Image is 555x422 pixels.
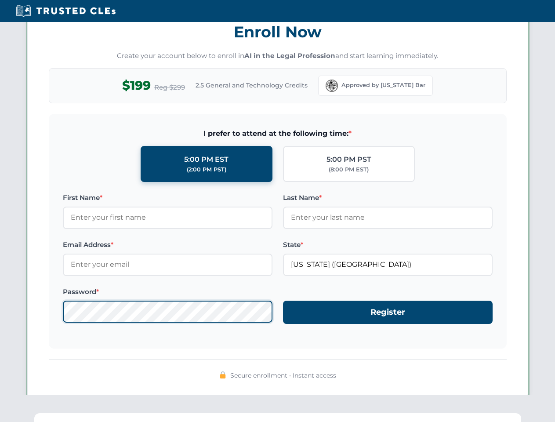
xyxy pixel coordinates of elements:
[63,193,272,203] label: First Name
[283,193,493,203] label: Last Name
[122,76,151,95] span: $199
[329,165,369,174] div: (8:00 PM EST)
[49,18,507,46] h3: Enroll Now
[283,207,493,229] input: Enter your last name
[326,80,338,92] img: Florida Bar
[154,82,185,93] span: Reg $299
[283,301,493,324] button: Register
[63,287,272,297] label: Password
[187,165,226,174] div: (2:00 PM PST)
[219,371,226,378] img: 🔒
[341,81,425,90] span: Approved by [US_STATE] Bar
[283,240,493,250] label: State
[49,51,507,61] p: Create your account below to enroll in and start learning immediately.
[184,154,229,165] div: 5:00 PM EST
[63,254,272,276] input: Enter your email
[326,154,371,165] div: 5:00 PM PST
[13,4,118,18] img: Trusted CLEs
[244,51,335,60] strong: AI in the Legal Profession
[230,371,336,380] span: Secure enrollment • Instant access
[283,254,493,276] input: Florida (FL)
[63,207,272,229] input: Enter your first name
[196,80,308,90] span: 2.5 General and Technology Credits
[63,240,272,250] label: Email Address
[63,128,493,139] span: I prefer to attend at the following time:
